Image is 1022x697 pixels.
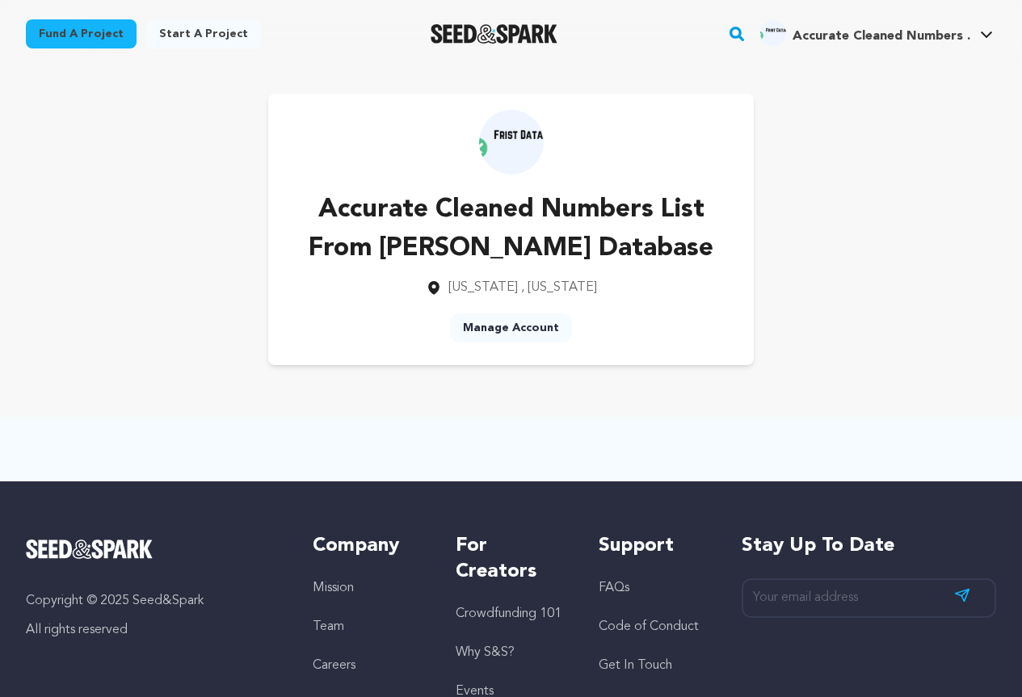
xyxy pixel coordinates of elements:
a: Code of Conduct [599,620,699,633]
img: Seed&Spark Logo [26,540,153,559]
a: Fund a project [26,19,137,48]
a: Team [313,620,344,633]
h5: Support [599,533,709,559]
img: Seed&Spark Logo Dark Mode [431,24,557,44]
span: Accurate Cleaned Numbers .'s Profile [757,17,996,51]
input: Your email address [742,578,996,618]
a: Seed&Spark Homepage [26,540,280,559]
a: Mission [313,582,354,594]
a: Accurate Cleaned Numbers .'s Profile [757,17,996,46]
h5: Stay up to date [742,533,996,559]
a: Crowdfunding 101 [456,607,561,620]
a: Start a project [146,19,261,48]
a: FAQs [599,582,629,594]
h5: For Creators [456,533,566,585]
a: Seed&Spark Homepage [431,24,557,44]
p: All rights reserved [26,620,280,640]
a: Why S&S? [456,646,515,659]
p: Accurate Cleaned Numbers List From [PERSON_NAME] Database [294,191,728,268]
a: Careers [313,659,355,672]
div: Accurate Cleaned Numbers .'s Profile [760,20,970,46]
a: Manage Account [450,313,572,342]
p: Copyright © 2025 Seed&Spark [26,591,280,611]
img: 29348c9a6ef3102f.png [760,20,786,46]
a: Get In Touch [599,659,672,672]
span: , [US_STATE] [521,281,597,294]
img: https://seedandspark-static.s3.us-east-2.amazonaws.com/images/User/002/322/272/medium/29348c9a6ef... [479,110,544,174]
span: [US_STATE] [448,281,518,294]
h5: Company [313,533,423,559]
span: Accurate Cleaned Numbers . [793,30,970,43]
